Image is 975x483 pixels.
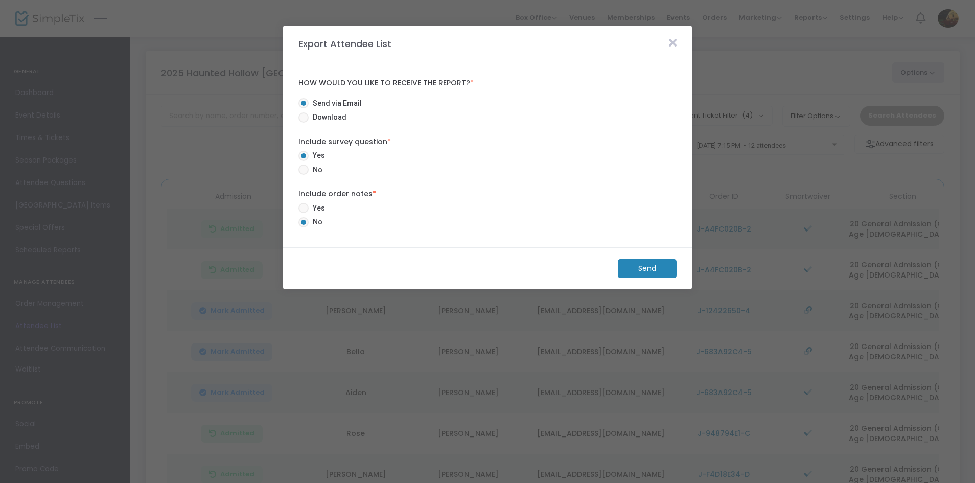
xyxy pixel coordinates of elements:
[283,26,692,62] m-panel-header: Export Attendee List
[309,150,325,161] span: Yes
[298,136,677,147] label: Include survey question
[298,79,677,88] label: How would you like to receive the report?
[309,165,322,175] span: No
[309,217,322,227] span: No
[309,112,346,123] span: Download
[309,203,325,214] span: Yes
[298,189,677,199] label: Include order notes
[293,37,397,51] m-panel-title: Export Attendee List
[309,98,362,109] span: Send via Email
[618,259,677,278] m-button: Send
